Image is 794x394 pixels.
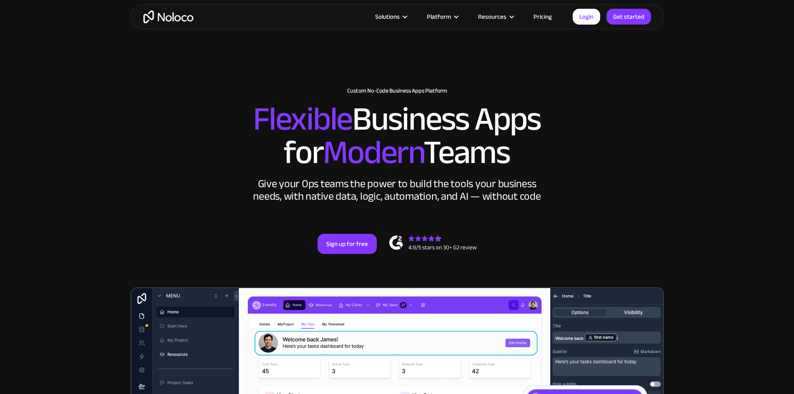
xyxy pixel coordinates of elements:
div: Resources [478,11,506,22]
a: Get started [606,9,651,25]
a: Login [573,9,600,25]
h2: Business Apps for Teams [139,103,656,169]
span: Modern [323,121,423,183]
div: Solutions [375,11,400,22]
div: Solutions [365,11,416,22]
a: Pricing [523,11,562,22]
span: Flexible [253,88,352,150]
div: Platform [416,11,468,22]
a: Sign up for free [318,234,377,254]
a: home [143,10,193,23]
div: Platform [427,11,451,22]
div: Resources [468,11,523,22]
h1: Custom No-Code Business Apps Platform [139,88,656,94]
div: Give your Ops teams the power to build the tools your business needs, with native data, logic, au... [251,178,543,203]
